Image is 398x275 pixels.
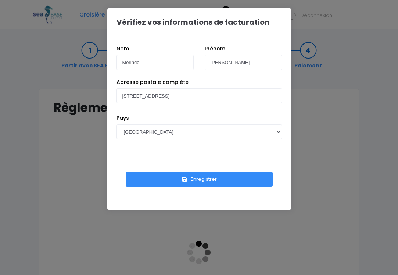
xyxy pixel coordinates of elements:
button: Enregistrer [126,172,273,187]
label: Nom [116,45,129,53]
label: Prénom [205,45,225,53]
h1: Vérifiez vos informations de facturation [116,18,269,27]
label: Pays [116,114,129,122]
label: Adresse postale complète [116,78,189,86]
